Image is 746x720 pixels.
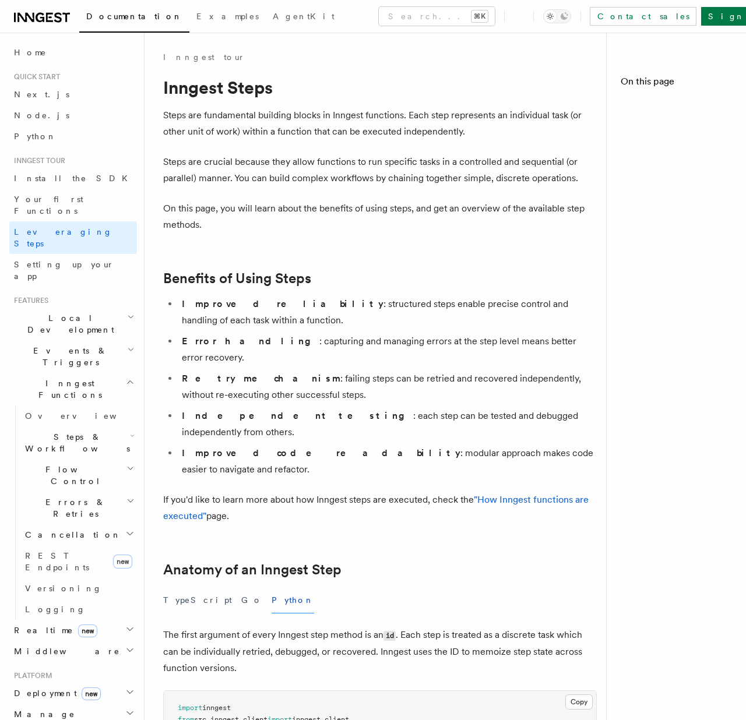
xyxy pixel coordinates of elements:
[273,12,335,21] span: AgentKit
[163,270,311,287] a: Benefits of Using Steps
[9,708,75,720] span: Manage
[20,545,137,578] a: REST Endpointsnew
[20,599,137,620] a: Logging
[14,227,112,248] span: Leveraging Steps
[14,111,69,120] span: Node.js
[14,174,135,183] span: Install the SDK
[9,687,101,699] span: Deployment
[14,90,69,99] span: Next.js
[20,431,130,454] span: Steps & Workflows
[182,298,383,309] strong: Improved reliability
[163,77,597,98] h1: Inngest Steps
[9,377,126,401] span: Inngest Functions
[9,645,120,657] span: Middleware
[20,464,126,487] span: Flow Control
[178,296,597,329] li: : structured steps enable precise control and handling of each task within a function.
[9,345,127,368] span: Events & Triggers
[113,555,132,569] span: new
[20,426,137,459] button: Steps & Workflows
[20,524,137,545] button: Cancellation
[182,373,340,384] strong: Retry mechanism
[9,641,137,662] button: Middleware
[9,168,137,189] a: Install the SDK
[383,631,396,641] code: id
[178,704,202,712] span: import
[178,333,597,366] li: : capturing and managing errors at the step level means better error recovery.
[25,605,86,614] span: Logging
[79,3,189,33] a: Documentation
[621,75,732,93] h4: On this page
[9,84,137,105] a: Next.js
[565,694,593,710] button: Copy
[590,7,696,26] a: Contact sales
[25,551,89,572] span: REST Endpoints
[9,221,137,254] a: Leveraging Steps
[266,3,342,31] a: AgentKit
[9,72,60,82] span: Quick start
[182,447,460,458] strong: Improved code readability
[20,405,137,426] a: Overview
[9,683,137,704] button: Deploymentnew
[9,671,52,680] span: Platform
[9,254,137,287] a: Setting up your app
[543,9,571,23] button: Toggle dark mode
[178,445,597,478] li: : modular approach makes code easier to navigate and refactor.
[9,105,137,126] a: Node.js
[379,7,495,26] button: Search...⌘K
[9,156,65,165] span: Inngest tour
[9,296,48,305] span: Features
[9,312,127,336] span: Local Development
[163,200,597,233] p: On this page, you will learn about the benefits of using steps, and get an overview of the availa...
[20,529,121,541] span: Cancellation
[9,624,97,636] span: Realtime
[241,587,262,613] button: Go
[178,408,597,440] li: : each step can be tested and debugged independently from others.
[163,587,232,613] button: TypeScript
[202,704,231,712] span: inngest
[163,562,342,578] a: Anatomy of an Inngest Step
[86,12,182,21] span: Documentation
[163,154,597,186] p: Steps are crucial because they allow functions to run specific tasks in a controlled and sequenti...
[20,578,137,599] a: Versioning
[82,687,101,700] span: new
[163,51,245,63] a: Inngest tour
[9,42,137,63] a: Home
[163,492,597,524] p: If you'd like to learn more about how Inngest steps are executed, check the page.
[9,620,137,641] button: Realtimenew
[14,195,83,216] span: Your first Functions
[471,10,488,22] kbd: ⌘K
[163,627,597,676] p: The first argument of every Inngest step method is an . Each step is treated as a discrete task w...
[14,260,114,281] span: Setting up your app
[14,132,57,141] span: Python
[14,47,47,58] span: Home
[9,308,137,340] button: Local Development
[9,373,137,405] button: Inngest Functions
[196,12,259,21] span: Examples
[78,624,97,637] span: new
[189,3,266,31] a: Examples
[182,410,413,421] strong: Independent testing
[9,405,137,620] div: Inngest Functions
[9,340,137,373] button: Events & Triggers
[178,370,597,403] li: : failing steps can be retried and recovered independently, without re-executing other successful...
[20,459,137,492] button: Flow Control
[272,587,314,613] button: Python
[182,336,319,347] strong: Error handling
[9,189,137,221] a: Your first Functions
[20,492,137,524] button: Errors & Retries
[25,584,102,593] span: Versioning
[163,107,597,140] p: Steps are fundamental building blocks in Inngest functions. Each step represents an individual ta...
[9,126,137,147] a: Python
[20,496,126,520] span: Errors & Retries
[25,411,145,421] span: Overview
